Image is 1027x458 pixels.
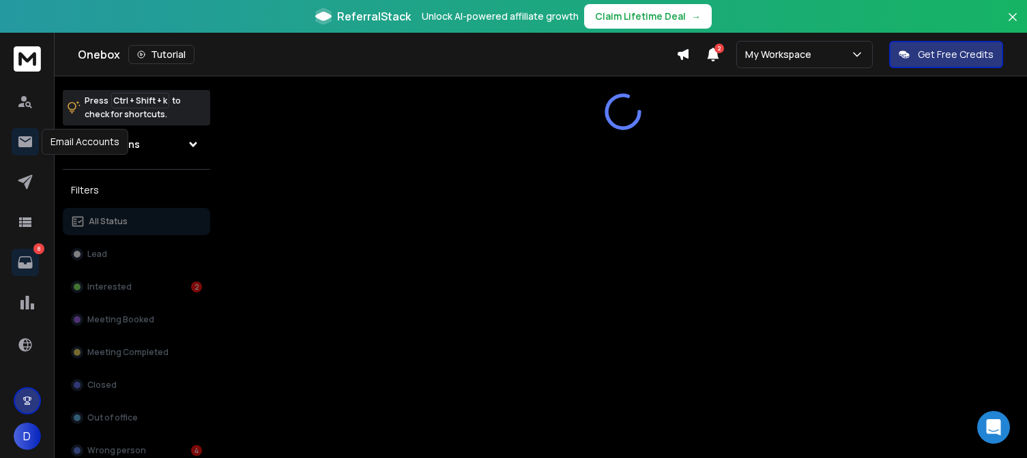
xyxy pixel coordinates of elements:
button: Close banner [1004,8,1022,41]
h3: Filters [63,181,210,200]
span: 2 [714,44,724,53]
p: My Workspace [745,48,817,61]
p: Unlock AI-powered affiliate growth [422,10,579,23]
span: ReferralStack [337,8,411,25]
button: Claim Lifetime Deal→ [584,4,712,29]
p: Press to check for shortcuts. [85,94,181,121]
div: Onebox [78,45,676,64]
button: Get Free Credits [889,41,1003,68]
p: Get Free Credits [918,48,994,61]
button: D [14,423,41,450]
div: Open Intercom Messenger [977,411,1010,444]
button: Tutorial [128,45,194,64]
span: Ctrl + Shift + k [111,93,169,108]
button: All Campaigns [63,131,210,158]
a: 8 [12,249,39,276]
span: → [691,10,701,23]
div: Email Accounts [42,129,128,155]
p: 8 [33,243,44,254]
